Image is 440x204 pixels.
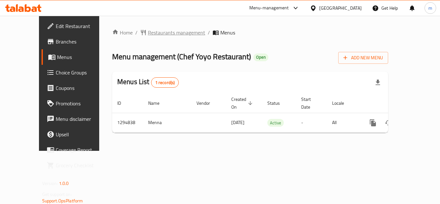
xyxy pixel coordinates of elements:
a: Promotions [42,96,112,111]
td: Menna [143,113,191,132]
span: Edit Restaurant [56,22,107,30]
h2: Menus List [117,77,179,88]
span: Menu management ( Chef Yoyo Restaurant ) [112,49,251,64]
button: Add New Menu [338,52,388,64]
span: Version: [42,179,58,188]
button: more [365,115,381,131]
span: Name [148,99,168,107]
span: Get support on: [42,190,72,199]
div: Menu-management [249,4,289,12]
td: All [327,113,360,132]
span: 1 record(s) [151,80,179,86]
span: 1.0.0 [59,179,69,188]
span: Menu disclaimer [56,115,107,123]
span: Coupons [56,84,107,92]
th: Actions [360,93,432,113]
a: Coupons [42,80,112,96]
a: Upsell [42,127,112,142]
span: Start Date [301,95,319,111]
span: Active [267,119,284,127]
a: Edit Restaurant [42,18,112,34]
button: Change Status [381,115,396,131]
span: Coverage Report [56,146,107,154]
a: Grocery Checklist [42,158,112,173]
span: Open [253,54,268,60]
span: m [428,5,432,12]
td: 1294838 [112,113,143,132]
span: Status [267,99,288,107]
table: enhanced table [112,93,432,133]
a: Home [112,29,133,36]
span: Promotions [56,100,107,107]
div: [GEOGRAPHIC_DATA] [319,5,362,12]
span: [DATE] [231,118,244,127]
a: Branches [42,34,112,49]
div: Total records count [151,77,179,88]
a: Menus [42,49,112,65]
a: Restaurants management [140,29,205,36]
td: - [296,113,327,132]
span: Grocery Checklist [56,161,107,169]
span: Created On [231,95,254,111]
span: Branches [56,38,107,45]
a: Menu disclaimer [42,111,112,127]
a: Coverage Report [42,142,112,158]
div: Open [253,53,268,61]
nav: breadcrumb [112,29,388,36]
div: Export file [370,75,386,90]
span: Vendor [196,99,218,107]
li: / [208,29,210,36]
span: Menus [220,29,235,36]
span: Locale [332,99,352,107]
span: Menus [57,53,107,61]
span: Choice Groups [56,69,107,76]
li: / [135,29,138,36]
a: Choice Groups [42,65,112,80]
span: Restaurants management [148,29,205,36]
span: Upsell [56,131,107,138]
span: Add New Menu [343,54,383,62]
span: ID [117,99,129,107]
